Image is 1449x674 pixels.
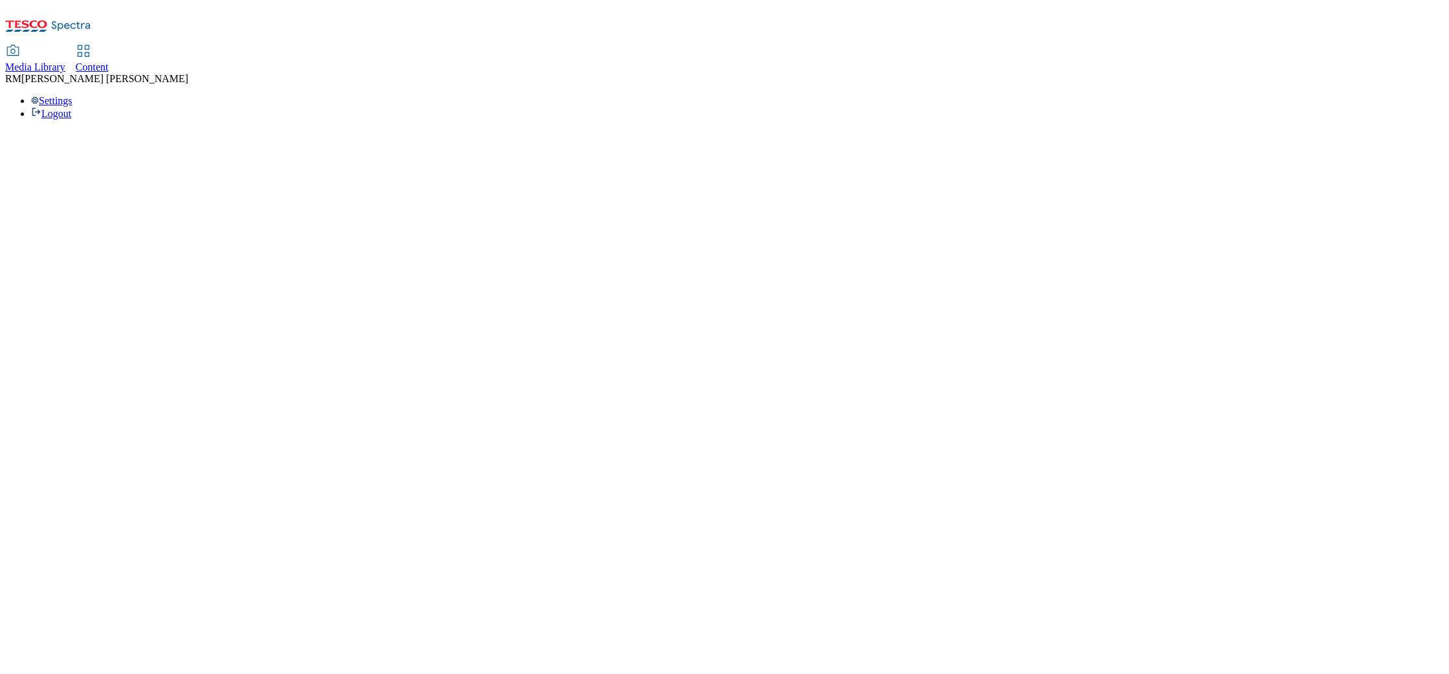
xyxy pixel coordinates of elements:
a: Settings [31,95,72,106]
a: Media Library [5,46,65,73]
span: RM [5,73,21,84]
a: Content [76,46,109,73]
a: Logout [31,108,71,119]
span: [PERSON_NAME] [PERSON_NAME] [21,73,188,84]
span: Content [76,61,109,72]
span: Media Library [5,61,65,72]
